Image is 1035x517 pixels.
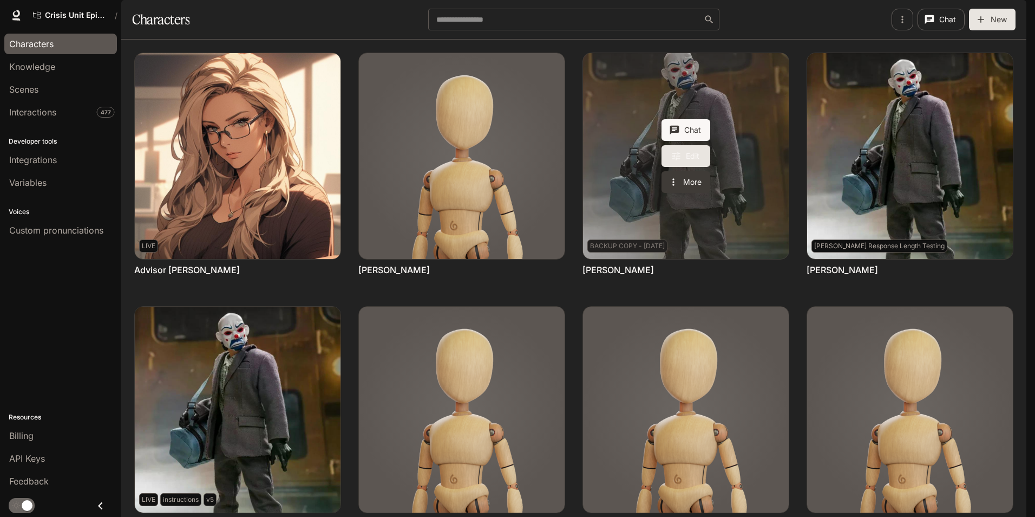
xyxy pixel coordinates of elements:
img: Choo Kim [583,307,789,513]
span: Crisis Unit Episode 1 [45,11,106,20]
button: Chat with Bryan Warren [661,119,710,141]
img: Emily Warren [807,307,1013,513]
a: [PERSON_NAME] [358,264,430,276]
a: [PERSON_NAME] [807,264,878,276]
button: New [969,9,1016,30]
h1: Characters [132,9,189,30]
a: Advisor [PERSON_NAME] [134,264,240,276]
img: Alan Tiles [359,53,565,259]
div: / [110,10,122,21]
a: [PERSON_NAME] [582,264,654,276]
button: Chat [918,9,965,30]
img: Advisor Clarke [135,53,340,259]
button: More actions [661,171,710,193]
a: Bryan Warren [583,53,789,259]
img: Bryan Warren [807,53,1013,259]
img: Bryan Warren [135,307,340,513]
a: Edit Bryan Warren [661,145,710,167]
img: Carol Sanderson [359,307,565,513]
a: Crisis Unit Episode 1 [28,4,110,26]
